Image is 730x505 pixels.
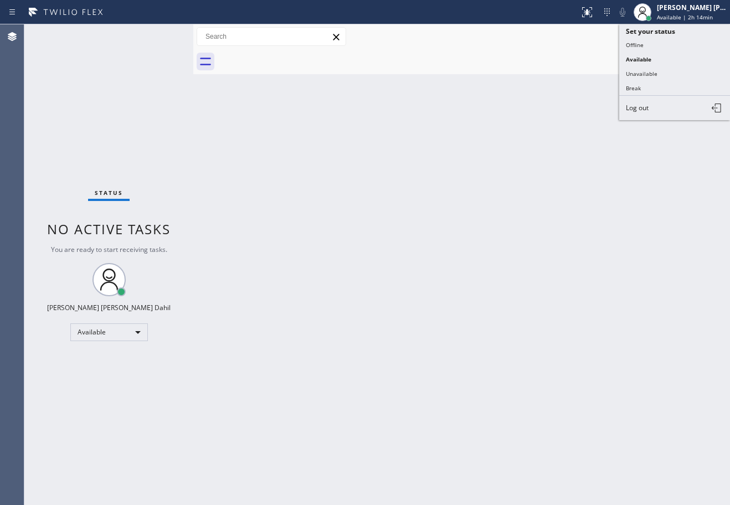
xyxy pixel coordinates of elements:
[615,4,630,20] button: Mute
[657,3,727,12] div: [PERSON_NAME] [PERSON_NAME] Dahil
[70,323,148,341] div: Available
[657,13,713,21] span: Available | 2h 14min
[95,189,123,197] span: Status
[197,28,346,45] input: Search
[51,245,167,254] span: You are ready to start receiving tasks.
[47,303,171,312] div: [PERSON_NAME] [PERSON_NAME] Dahil
[47,220,171,238] span: No active tasks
